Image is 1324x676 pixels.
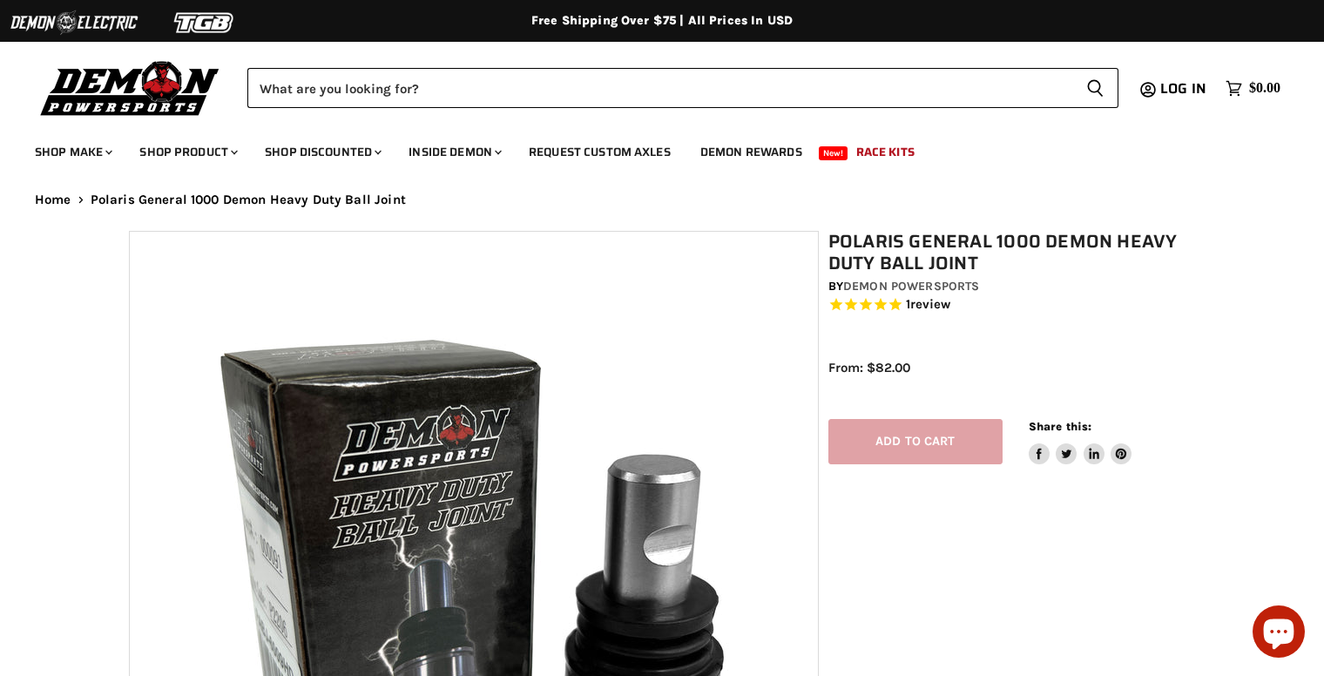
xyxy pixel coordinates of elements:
[247,68,1072,108] input: Search
[35,193,71,207] a: Home
[819,146,848,160] span: New!
[22,127,1276,170] ul: Main menu
[91,193,406,207] span: Polaris General 1000 Demon Heavy Duty Ball Joint
[843,279,979,294] a: Demon Powersports
[910,297,951,313] span: review
[687,134,815,170] a: Demon Rewards
[22,134,123,170] a: Shop Make
[1029,419,1132,465] aside: Share this:
[1029,420,1091,433] span: Share this:
[1249,80,1280,97] span: $0.00
[843,134,928,170] a: Race Kits
[828,296,1205,314] span: Rated 5.0 out of 5 stars 1 reviews
[35,57,226,118] img: Demon Powersports
[516,134,684,170] a: Request Custom Axles
[1247,605,1310,662] inbox-online-store-chat: Shopify online store chat
[1072,68,1118,108] button: Search
[252,134,392,170] a: Shop Discounted
[9,6,139,39] img: Demon Electric Logo 2
[1217,76,1289,101] a: $0.00
[1160,78,1206,99] span: Log in
[1152,81,1217,97] a: Log in
[828,231,1205,274] h1: Polaris General 1000 Demon Heavy Duty Ball Joint
[828,277,1205,296] div: by
[828,360,910,375] span: From: $82.00
[139,6,270,39] img: TGB Logo 2
[126,134,248,170] a: Shop Product
[906,297,951,313] span: 1 reviews
[247,68,1118,108] form: Product
[395,134,512,170] a: Inside Demon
